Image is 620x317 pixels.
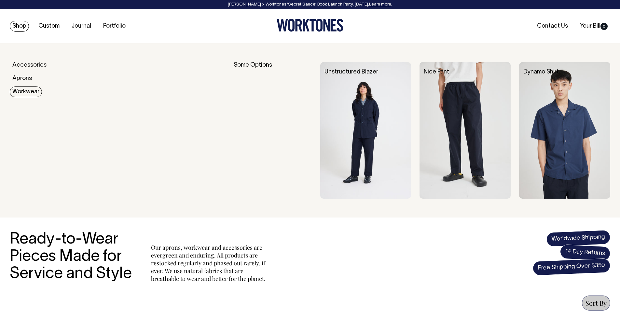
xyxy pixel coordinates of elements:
span: Sort By [586,298,607,307]
a: Dynamo Shirt [523,69,559,75]
img: Unstructured Blazer [320,62,411,199]
div: [PERSON_NAME] × Worktones ‘Secret Sauce’ Book Launch Party, [DATE]. . [7,2,613,7]
a: Unstructured Blazer [324,69,378,75]
a: Journal [69,21,94,32]
a: Aprons [10,73,34,84]
div: Some Options [234,62,312,199]
a: Shop [10,21,29,32]
span: Worldwide Shipping [546,230,611,247]
a: Custom [36,21,62,32]
a: Contact Us [534,21,571,32]
a: Learn more [369,3,391,7]
span: 14 Day Returns [560,244,611,261]
img: Dynamo Shirt [519,62,610,199]
img: Nice Pant [420,62,511,199]
h3: Ready-to-Wear Pieces Made for Service and Style [10,231,137,283]
span: Free Shipping Over $350 [532,258,611,276]
a: Portfolio [101,21,128,32]
a: Your Bill0 [577,21,610,32]
a: Workwear [10,86,42,97]
a: Nice Pant [424,69,449,75]
a: Accessories [10,60,49,71]
p: Our aprons, workwear and accessories are evergreen and enduring. All products are restocked regul... [151,244,268,283]
span: 0 [600,23,608,30]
